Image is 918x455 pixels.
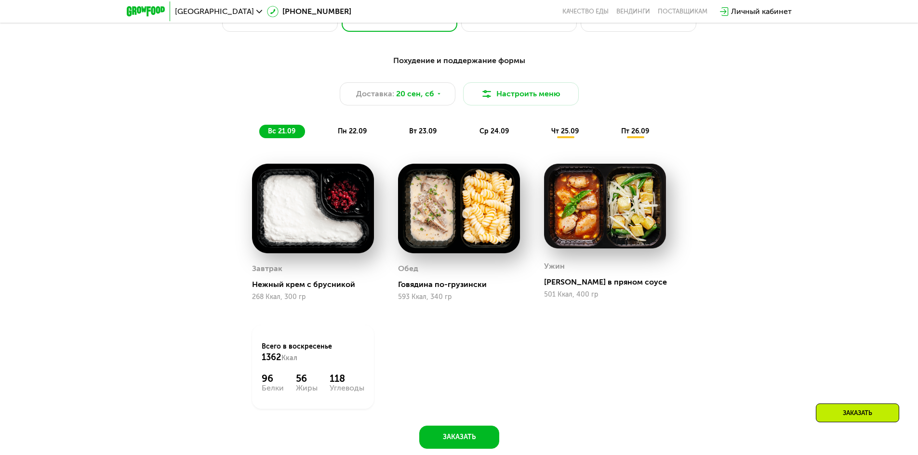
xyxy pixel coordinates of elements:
[252,261,282,276] div: Завтрак
[268,127,295,135] span: вс 21.09
[174,55,745,67] div: Похудение и поддержание формы
[398,280,528,289] div: Говядина по-грузински
[296,384,318,392] div: Жиры
[338,127,367,135] span: пн 22.09
[731,6,792,17] div: Личный кабинет
[616,8,650,15] a: Вендинги
[396,88,434,100] span: 20 сен, сб
[267,6,351,17] a: [PHONE_NUMBER]
[544,259,565,273] div: Ужин
[658,8,707,15] div: поставщикам
[330,384,364,392] div: Углеводы
[544,277,674,287] div: [PERSON_NAME] в пряном соусе
[175,8,254,15] span: [GEOGRAPHIC_DATA]
[330,373,364,384] div: 118
[419,426,499,449] button: Заказать
[816,403,899,422] div: Заказать
[621,127,649,135] span: пт 26.09
[252,293,374,301] div: 268 Ккал, 300 гр
[562,8,609,15] a: Качество еды
[252,280,382,289] div: Нежный крем с брусникой
[281,354,297,362] span: Ккал
[356,88,394,100] span: Доставка:
[262,384,284,392] div: Белки
[262,352,281,363] span: 1362
[262,373,284,384] div: 96
[296,373,318,384] div: 56
[463,82,579,105] button: Настроить меню
[409,127,437,135] span: вт 23.09
[398,261,418,276] div: Обед
[398,293,520,301] div: 593 Ккал, 340 гр
[262,342,364,363] div: Всего в воскресенье
[479,127,509,135] span: ср 24.09
[544,291,666,299] div: 501 Ккал, 400 гр
[551,127,579,135] span: чт 25.09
